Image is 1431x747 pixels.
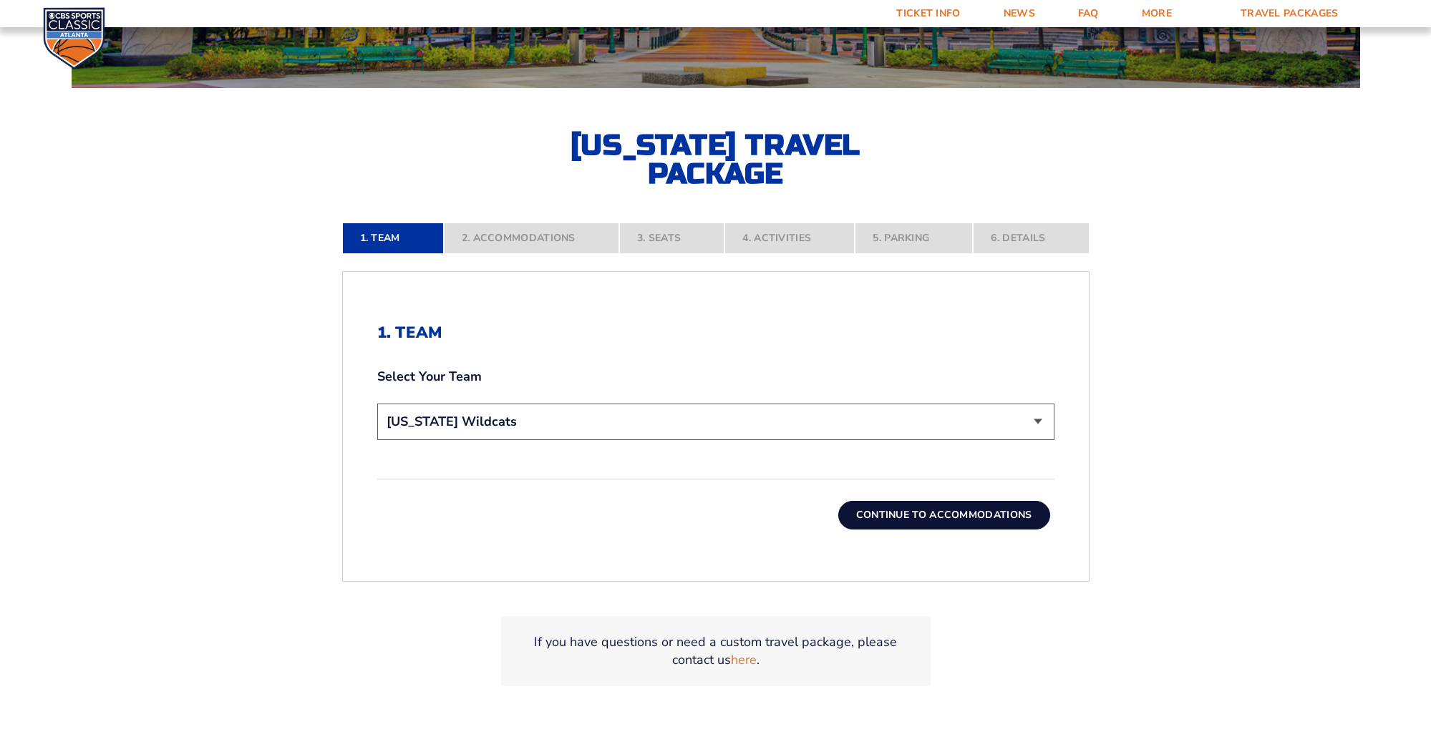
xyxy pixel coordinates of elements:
label: Select Your Team [377,368,1054,386]
a: here [731,651,757,669]
button: Continue To Accommodations [838,501,1050,529]
p: If you have questions or need a custom travel package, please contact us . [518,633,913,669]
h2: [US_STATE] Travel Package [558,131,873,188]
h2: 1. Team [377,323,1054,342]
img: CBS Sports Classic [43,7,105,69]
